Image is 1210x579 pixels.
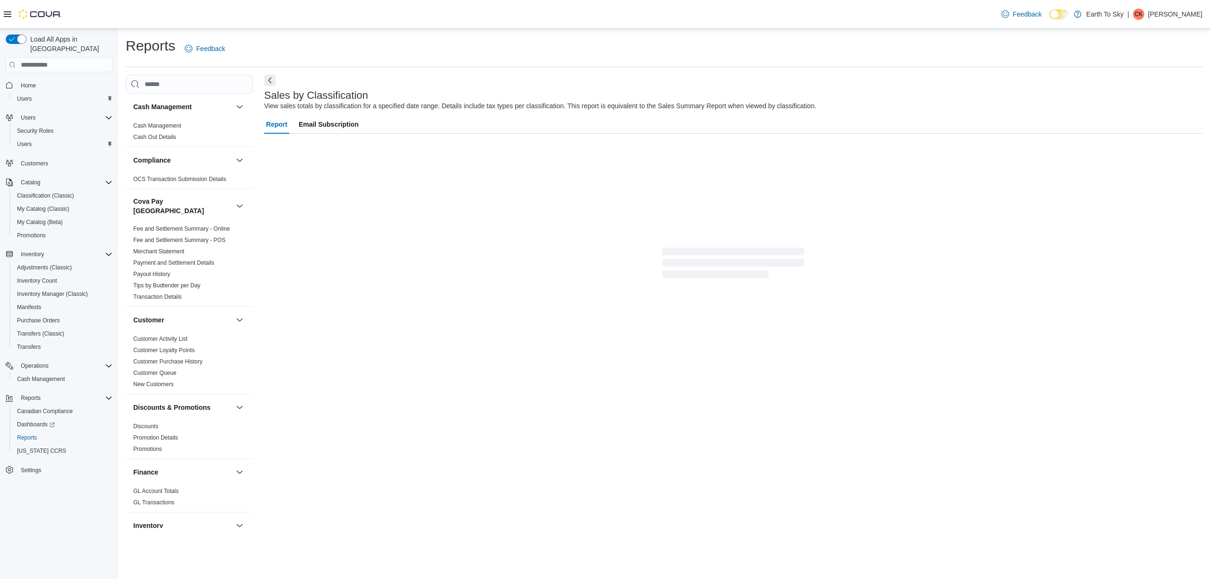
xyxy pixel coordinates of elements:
[9,124,116,138] button: Security Roles
[13,432,41,443] a: Reports
[13,138,35,150] a: Users
[17,264,72,271] span: Adjustments (Classic)
[13,328,112,339] span: Transfers (Classic)
[2,391,116,405] button: Reports
[17,140,32,148] span: Users
[13,406,112,417] span: Canadian Compliance
[133,248,184,255] a: Merchant Statement
[6,74,112,501] nav: Complex example
[133,358,203,365] a: Customer Purchase History
[133,346,195,354] span: Customer Loyalty Points
[17,249,112,260] span: Inventory
[9,372,116,386] button: Cash Management
[133,259,214,267] span: Payment and Settlement Details
[13,445,70,457] a: [US_STATE] CCRS
[133,156,232,165] button: Compliance
[133,134,176,140] a: Cash Out Details
[133,487,179,495] span: GL Account Totals
[9,189,116,202] button: Classification (Classic)
[133,446,162,452] a: Promotions
[299,115,359,134] span: Email Subscription
[133,403,232,412] button: Discounts & Promotions
[13,230,112,241] span: Promotions
[133,336,188,342] a: Customer Activity List
[13,190,112,201] span: Classification (Classic)
[13,341,112,353] span: Transfers
[13,203,73,215] a: My Catalog (Classic)
[133,521,163,530] h3: Inventory
[21,82,36,89] span: Home
[13,315,112,326] span: Purchase Orders
[133,176,226,182] a: OCS Transaction Submission Details
[17,177,44,188] button: Catalog
[133,225,230,232] a: Fee and Settlement Summary - Online
[13,275,61,286] a: Inventory Count
[13,341,44,353] a: Transfers
[126,223,253,306] div: Cova Pay [GEOGRAPHIC_DATA]
[17,249,48,260] button: Inventory
[21,179,40,186] span: Catalog
[266,115,287,134] span: Report
[13,93,112,104] span: Users
[13,216,112,228] span: My Catalog (Beta)
[9,261,116,274] button: Adjustments (Classic)
[1086,9,1124,20] p: Earth To Sky
[133,315,232,325] button: Customer
[1013,9,1042,19] span: Feedback
[17,95,32,103] span: Users
[13,138,112,150] span: Users
[13,288,112,300] span: Inventory Manager (Classic)
[2,176,116,189] button: Catalog
[133,467,232,477] button: Finance
[17,360,52,372] button: Operations
[21,114,35,121] span: Users
[1133,9,1144,20] div: Chelsea Kirkpatrick
[181,39,229,58] a: Feedback
[17,112,39,123] button: Users
[9,92,116,105] button: Users
[133,381,173,388] a: New Customers
[13,262,76,273] a: Adjustments (Classic)
[13,125,57,137] a: Security Roles
[13,406,77,417] a: Canadian Compliance
[133,236,225,244] span: Fee and Settlement Summary - POS
[2,463,116,477] button: Settings
[13,203,112,215] span: My Catalog (Classic)
[17,218,63,226] span: My Catalog (Beta)
[13,302,45,313] a: Manifests
[133,175,226,183] span: OCS Transaction Submission Details
[133,156,171,165] h3: Compliance
[998,5,1046,24] a: Feedback
[133,197,232,216] h3: Cova Pay [GEOGRAPHIC_DATA]
[17,447,66,455] span: [US_STATE] CCRS
[9,274,116,287] button: Inventory Count
[17,290,88,298] span: Inventory Manager (Classic)
[17,205,69,213] span: My Catalog (Classic)
[17,80,40,91] a: Home
[17,277,57,285] span: Inventory Count
[133,282,200,289] span: Tips by Budtender per Day
[21,394,41,402] span: Reports
[13,125,112,137] span: Security Roles
[13,432,112,443] span: Reports
[1148,9,1202,20] p: [PERSON_NAME]
[9,202,116,216] button: My Catalog (Classic)
[13,262,112,273] span: Adjustments (Classic)
[133,521,232,530] button: Inventory
[234,200,245,212] button: Cova Pay [GEOGRAPHIC_DATA]
[9,301,116,314] button: Manifests
[17,343,41,351] span: Transfers
[13,230,50,241] a: Promotions
[126,485,253,512] div: Finance
[17,303,41,311] span: Manifests
[19,9,61,19] img: Cova
[133,122,181,129] a: Cash Management
[17,127,53,135] span: Security Roles
[13,373,69,385] a: Cash Management
[133,423,158,430] a: Discounts
[9,138,116,151] button: Users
